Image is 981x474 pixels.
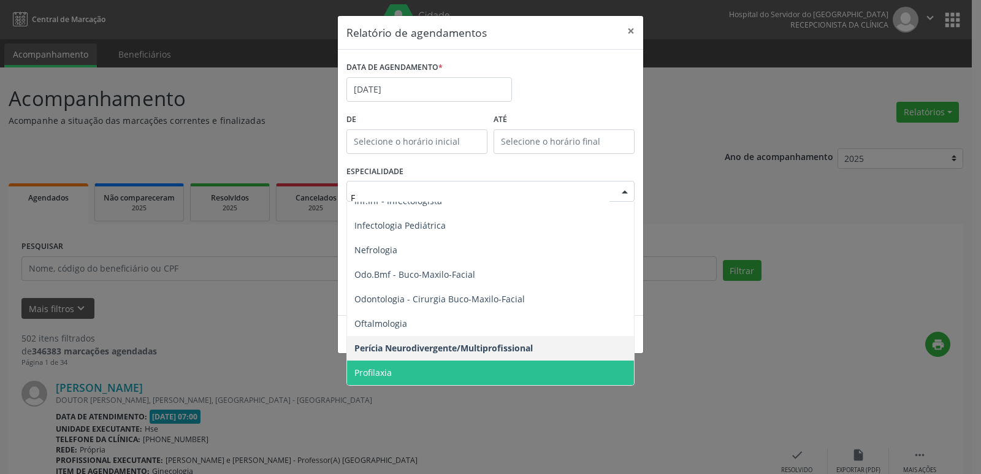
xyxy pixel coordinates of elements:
[346,58,443,77] label: DATA DE AGENDAMENTO
[354,342,533,354] span: Perícia Neurodivergente/Multiprofissional
[354,269,475,280] span: Odo.Bmf - Buco-Maxilo-Facial
[346,162,403,182] label: ESPECIALIDADE
[354,220,446,231] span: Infectologia Pediátrica
[354,244,397,256] span: Nefrologia
[346,110,487,129] label: De
[354,318,407,329] span: Oftalmologia
[346,25,487,40] h5: Relatório de agendamentos
[494,129,635,154] input: Selecione o horário final
[354,293,525,305] span: Odontologia - Cirurgia Buco-Maxilo-Facial
[354,367,392,378] span: Profilaxia
[494,110,635,129] label: ATÉ
[619,16,643,46] button: Close
[351,185,609,210] input: Seleciona uma especialidade
[346,77,512,102] input: Selecione uma data ou intervalo
[346,129,487,154] input: Selecione o horário inicial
